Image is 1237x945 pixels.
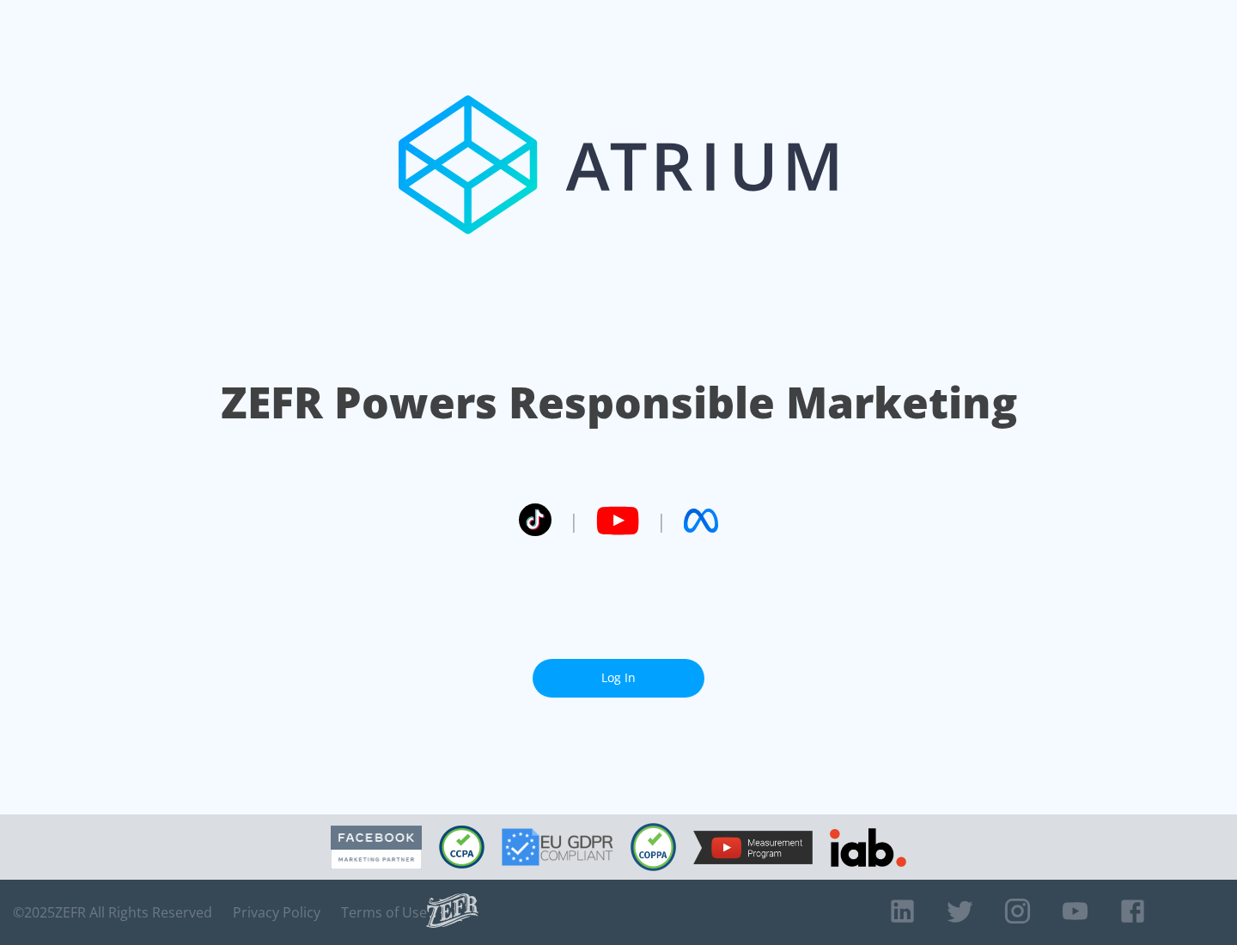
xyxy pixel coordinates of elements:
img: Facebook Marketing Partner [331,826,422,869]
img: COPPA Compliant [631,823,676,871]
a: Terms of Use [341,904,427,921]
img: GDPR Compliant [502,828,613,866]
span: | [656,508,667,533]
img: YouTube Measurement Program [693,831,813,864]
a: Log In [533,659,704,698]
img: CCPA Compliant [439,826,484,869]
span: | [569,508,579,533]
img: IAB [830,828,906,867]
span: © 2025 ZEFR All Rights Reserved [13,904,212,921]
a: Privacy Policy [233,904,320,921]
h1: ZEFR Powers Responsible Marketing [221,373,1017,432]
